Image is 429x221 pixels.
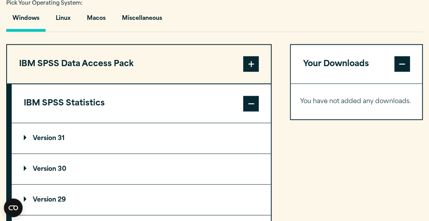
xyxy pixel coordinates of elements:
[24,135,65,141] p: Version 31
[12,184,271,215] summary: Version 29
[24,166,66,172] p: Version 30
[116,9,168,32] button: Miscellaneous
[24,196,66,203] p: Version 29
[4,198,23,217] button: Open CMP widget
[6,1,83,6] span: Pick Your Operating System:
[81,9,112,32] button: Macos
[12,84,271,123] button: IBM SPSS Statistics
[291,83,422,119] div: Your Downloads
[7,45,271,83] button: IBM SPSS Data Access Pack
[12,123,271,153] summary: Version 31
[12,154,271,184] summary: Version 30
[6,9,46,32] button: Windows
[291,45,422,83] button: Your Downloads
[300,96,413,107] p: You have not added any downloads.
[49,9,77,32] button: Linux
